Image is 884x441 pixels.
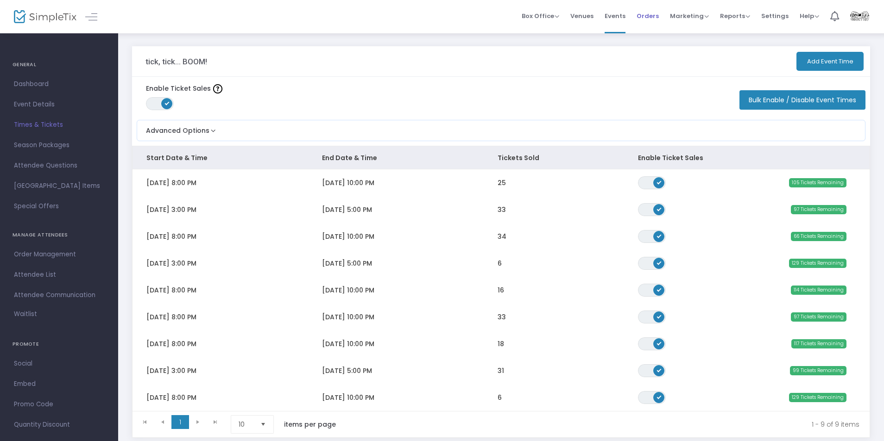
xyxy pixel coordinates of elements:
span: Order Management [14,248,104,261]
h4: PROMOTE [13,335,106,354]
span: Attendee List [14,269,104,281]
span: Promo Code [14,398,104,410]
button: Advanced Options [137,120,218,136]
span: Box Office [522,12,559,20]
span: 33 [498,205,506,214]
span: 31 [498,366,504,375]
span: Reports [720,12,750,20]
button: Bulk Enable / Disable Event Times [739,90,865,110]
span: Times & Tickets [14,119,104,131]
img: question-mark [213,84,222,93]
th: Tickets Sold [484,146,624,169]
div: Data table [133,146,870,411]
span: ON [657,314,661,318]
span: [DATE] 10:00 PM [322,286,374,295]
span: Marketing [670,12,709,20]
h4: MANAGE ATTENDEES [13,226,106,244]
span: Event Details [14,99,104,111]
span: 34 [498,232,506,241]
span: 6 [498,393,502,402]
span: 25 [498,178,506,187]
span: 105 Tickets Remaining [789,178,846,187]
span: Dashboard [14,78,104,90]
span: [DATE] 10:00 PM [322,393,374,402]
span: [DATE] 8:00 PM [146,178,196,187]
span: Quantity Discount [14,419,104,431]
span: Help [800,12,819,20]
span: [DATE] 10:00 PM [322,232,374,241]
span: [DATE] 8:00 PM [146,312,196,322]
th: End Date & Time [308,146,484,169]
span: ON [657,394,661,399]
span: 16 [498,286,504,295]
span: [DATE] 5:00 PM [322,205,372,214]
kendo-pager-info: 1 - 9 of 9 items [355,415,859,434]
span: ON [657,260,661,265]
span: [GEOGRAPHIC_DATA] Items [14,180,104,192]
span: 129 Tickets Remaining [789,393,846,402]
span: [DATE] 8:00 PM [146,232,196,241]
span: Page 1 [171,415,189,429]
span: Embed [14,378,104,390]
span: Venues [570,4,594,28]
span: Orders [637,4,659,28]
span: 114 Tickets Remaining [791,286,846,295]
span: 18 [498,339,504,348]
span: [DATE] 10:00 PM [322,339,374,348]
span: [DATE] 10:00 PM [322,312,374,322]
span: 117 Tickets Remaining [791,339,846,348]
span: ON [657,233,661,238]
span: 97 Tickets Remaining [791,205,846,214]
label: Enable Ticket Sales [146,84,222,93]
span: ON [657,287,661,292]
span: Social [14,358,104,370]
span: [DATE] 8:00 PM [146,286,196,295]
span: Attendee Questions [14,160,104,172]
span: ON [657,341,661,345]
span: 6 [498,259,502,268]
span: Settings [761,4,789,28]
span: [DATE] 5:00 PM [322,366,372,375]
span: [DATE] 3:00 PM [146,259,196,268]
span: ON [657,367,661,372]
h4: GENERAL [13,56,106,74]
span: 33 [498,312,506,322]
span: ON [165,101,170,106]
span: [DATE] 10:00 PM [322,178,374,187]
span: ON [657,206,661,211]
span: [DATE] 3:00 PM [146,205,196,214]
button: Add Event Time [796,52,864,71]
span: Waitlist [14,310,37,319]
span: 97 Tickets Remaining [791,312,846,322]
span: ON [657,180,661,184]
span: Season Packages [14,139,104,151]
span: 10 [239,420,253,429]
span: Special Offers [14,200,104,212]
th: Enable Ticket Sales [624,146,729,169]
th: Start Date & Time [133,146,308,169]
label: items per page [284,420,336,429]
span: Attendee Communication [14,289,104,301]
span: [DATE] 5:00 PM [322,259,372,268]
span: [DATE] 3:00 PM [146,366,196,375]
button: Select [257,416,270,433]
span: 66 Tickets Remaining [791,232,846,241]
span: [DATE] 8:00 PM [146,339,196,348]
h3: tick, tick... BOOM! [145,57,207,66]
span: Events [605,4,625,28]
span: 99 Tickets Remaining [790,366,846,375]
span: 129 Tickets Remaining [789,259,846,268]
span: [DATE] 8:00 PM [146,393,196,402]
